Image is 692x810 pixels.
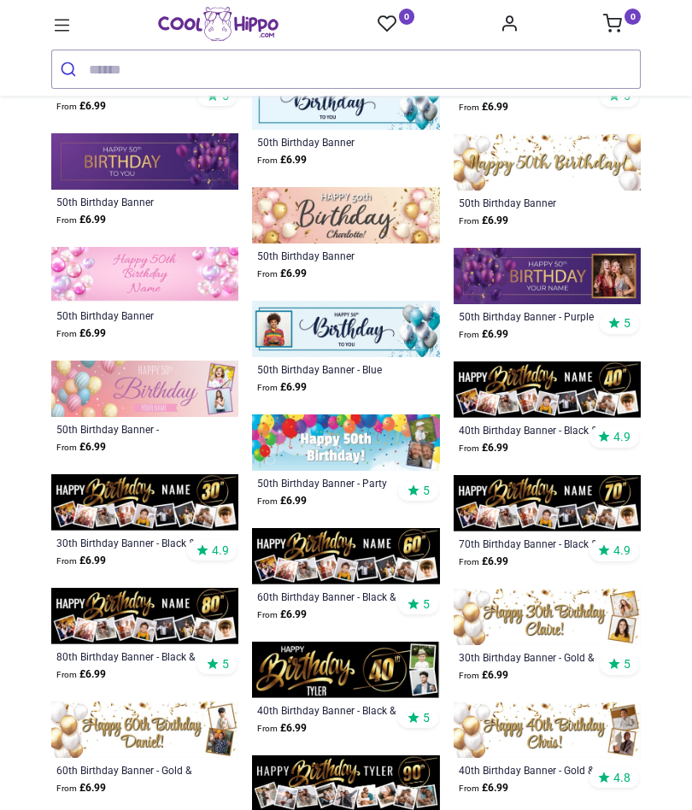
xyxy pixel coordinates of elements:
[257,703,399,717] div: 40th Birthday Banner - Black & Gold
[252,73,439,130] img: Happy 50th Birthday Banner - Blue White Balloons
[51,361,238,417] img: Personalised Happy 50th Birthday Banner - Balloons - Custom Name & 2 Photo Upload
[257,476,399,490] a: 50th Birthday Banner - Party Balloons
[257,724,278,733] span: From
[257,156,278,165] span: From
[56,443,77,452] span: From
[56,649,198,663] a: 80th Birthday Banner - Black & Gold
[56,98,106,114] strong: £ 6.99
[257,607,307,623] strong: £ 6.99
[51,474,238,531] img: Personalised Happy 30th Birthday Banner - Black & Gold - Custom Name & 9 Photo Upload
[257,383,278,392] span: From
[56,308,198,322] div: 50th Birthday Banner
[158,7,279,41] img: Cool Hippo
[459,326,508,343] strong: £ 6.99
[454,475,641,531] img: Personalised Happy 70th Birthday Banner - Black & Gold - Custom Name & 9 Photo Upload
[423,596,430,612] span: 5
[56,329,77,338] span: From
[257,590,399,603] div: 60th Birthday Banner - Black & Gold
[459,309,601,323] a: 50th Birthday Banner - Purple Balloons
[212,543,229,558] span: 4.9
[625,9,641,25] sup: 0
[613,770,630,785] span: 4.8
[222,88,229,103] span: 5
[52,50,89,88] button: Submit
[459,671,479,680] span: From
[56,439,106,455] strong: £ 6.99
[423,710,430,725] span: 5
[459,443,479,453] span: From
[222,656,229,672] span: 5
[613,543,630,558] span: 4.9
[56,556,77,566] span: From
[257,249,399,262] a: 50th Birthday Banner
[613,429,630,444] span: 4.9
[454,589,641,645] img: Personalised Happy 30th Birthday Banner - Gold & White Balloons - 2 Photo Upload
[459,650,601,664] a: 30th Birthday Banner - Gold & White Balloons
[257,152,307,168] strong: £ 6.99
[454,361,641,418] img: Personalised Happy 40th Birthday Banner - Black & Gold - Custom Name & 9 Photo Upload
[500,19,519,32] a: Account Info
[257,493,307,509] strong: £ 6.99
[459,537,601,550] a: 70th Birthday Banner - Black & Gold
[257,266,307,282] strong: £ 6.99
[454,248,641,304] img: Personalised Happy 50th Birthday Banner - Purple Balloons - Custom Name & 1 Photo Upload
[252,414,439,471] img: Personalised Happy 50th Birthday Banner - Party Balloons - 2 Photo Upload
[459,780,508,796] strong: £ 6.99
[252,187,439,244] img: Happy 50th Birthday Banner - Pink & Gold Balloons
[51,133,238,190] img: Happy 50th Birthday Banner - Purple Balloons
[459,216,479,226] span: From
[56,422,198,436] a: 50th Birthday Banner - Balloons
[56,666,106,683] strong: £ 6.99
[459,196,601,209] a: 50th Birthday Banner
[624,656,630,672] span: 5
[624,88,630,103] span: 5
[56,784,77,793] span: From
[459,103,479,112] span: From
[56,102,77,111] span: From
[257,720,307,737] strong: £ 6.99
[56,536,198,549] a: 30th Birthday Banner - Black & Gold
[56,195,198,208] a: 50th Birthday Banner
[459,213,508,229] strong: £ 6.99
[51,588,238,644] img: Personalised Happy 80th Birthday Banner - Black & Gold - Custom Name & 9 Photo Upload
[56,212,106,228] strong: £ 6.99
[252,528,439,584] img: Personalised Happy 60th Birthday Banner - Black & Gold - Custom Name & 9 Photo Upload
[399,9,415,25] sup: 0
[459,330,479,339] span: From
[454,702,641,759] img: Personalised Happy 40th Birthday Banner - Gold & White Balloons - 2 Photo Upload
[257,362,399,376] a: 50th Birthday Banner - Blue White Balloons
[459,99,508,115] strong: £ 6.99
[459,763,601,777] a: 40th Birthday Banner - Gold & White Balloons
[378,14,415,35] a: 0
[459,557,479,566] span: From
[459,423,601,437] a: 40th Birthday Banner - Black & Gold
[257,379,307,396] strong: £ 6.99
[459,667,508,684] strong: £ 6.99
[257,610,278,619] span: From
[459,554,508,570] strong: £ 6.99
[624,315,630,331] span: 5
[56,215,77,225] span: From
[56,763,198,777] a: 60th Birthday Banner - Gold & White Balloons
[459,784,479,793] span: From
[56,780,106,796] strong: £ 6.99
[257,135,399,149] a: 50th Birthday Banner
[51,247,238,303] img: Happy 50th Birthday Banner - Pink Balloons
[158,7,279,41] a: Logo of Cool Hippo
[252,642,439,698] img: Personalised Happy 40th Birthday Banner - Black & Gold - Custom Name & 2 Photo Upload
[257,496,278,506] span: From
